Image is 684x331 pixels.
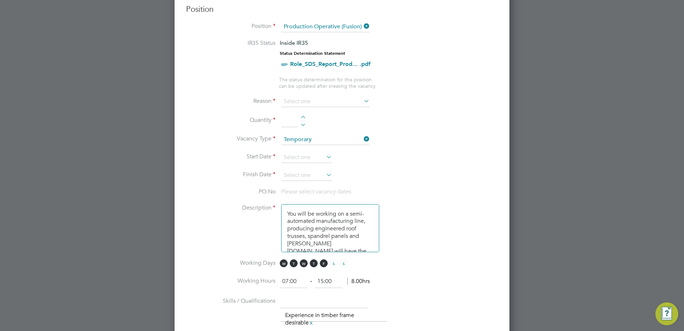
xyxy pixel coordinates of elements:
[186,23,275,30] label: Position
[186,204,275,212] label: Description
[186,277,275,285] label: Working Hours
[300,259,308,267] span: W
[315,275,342,288] input: 17:00
[186,116,275,124] label: Quantity
[309,318,314,327] a: x
[280,259,288,267] span: M
[186,171,275,178] label: Finish Date
[280,39,308,46] span: Inside IR35
[186,259,275,267] label: Working Days
[281,96,370,107] input: Select one
[330,259,338,267] span: S
[280,275,307,288] input: 08:00
[320,259,328,267] span: F
[310,259,318,267] span: T
[281,170,332,181] input: Select one
[347,278,370,285] span: 8.00hrs
[186,153,275,160] label: Start Date
[340,259,348,267] span: S
[186,4,498,15] h3: Position
[281,21,370,32] input: Search for...
[290,61,371,67] a: Role_SDS_Report_Prod... .pdf
[186,135,275,143] label: Vacancy Type
[186,297,275,305] label: Skills / Qualifications
[281,152,332,163] input: Select one
[309,278,313,285] span: ‐
[186,97,275,105] label: Reason
[282,311,386,328] li: Experience in timber frame desirable
[186,188,275,196] label: PO No
[281,188,351,195] span: Please select vacancy dates
[290,259,298,267] span: T
[281,134,370,145] input: Select one
[655,302,678,325] button: Engage Resource Center
[186,39,275,47] label: IR35 Status
[280,51,345,56] strong: Status Determination Statement
[279,76,376,89] span: The status determination for this position can be updated after creating the vacancy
